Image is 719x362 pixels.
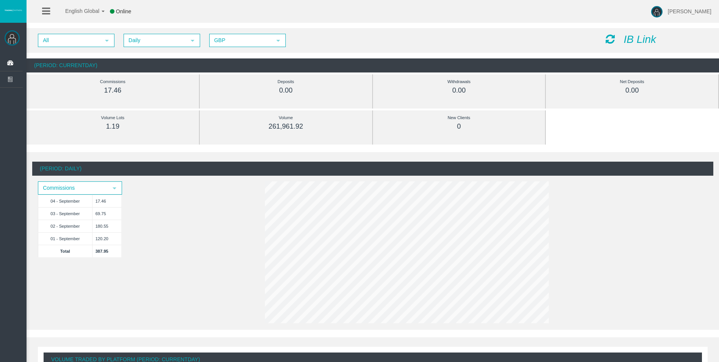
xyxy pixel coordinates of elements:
div: Withdrawals [390,77,528,86]
span: select [104,38,110,44]
div: (Period: Daily) [32,162,713,176]
div: (Period: CurrentDay) [27,58,719,72]
div: 1.19 [44,122,182,131]
div: 261,961.92 [217,122,355,131]
td: 01 - September [38,232,92,245]
i: Reload Dashboard [606,34,615,44]
td: 03 - September [38,207,92,220]
div: 0.00 [563,86,701,95]
span: [PERSON_NAME] [668,8,711,14]
td: 02 - September [38,220,92,232]
img: user-image [651,6,663,17]
i: IB Link [623,33,656,45]
span: select [111,185,117,191]
img: logo.svg [4,9,23,12]
td: 69.75 [92,207,121,220]
div: 17.46 [44,86,182,95]
span: Commissions [39,182,108,194]
span: All [39,35,100,46]
td: 17.46 [92,195,121,207]
span: GBP [210,35,271,46]
span: English Global [55,8,99,14]
span: select [275,38,281,44]
div: Volume [217,113,355,122]
td: 04 - September [38,195,92,207]
div: Commissions [44,77,182,86]
div: Deposits [217,77,355,86]
span: Daily [124,35,186,46]
div: 0 [390,122,528,131]
div: Net Deposits [563,77,701,86]
td: 120.20 [92,232,121,245]
div: New Clients [390,113,528,122]
td: 180.55 [92,220,121,232]
div: Volume Lots [44,113,182,122]
span: Online [116,8,131,14]
div: 0.00 [390,86,528,95]
td: Total [38,245,92,257]
div: 0.00 [217,86,355,95]
span: select [190,38,196,44]
td: 387.95 [92,245,121,257]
